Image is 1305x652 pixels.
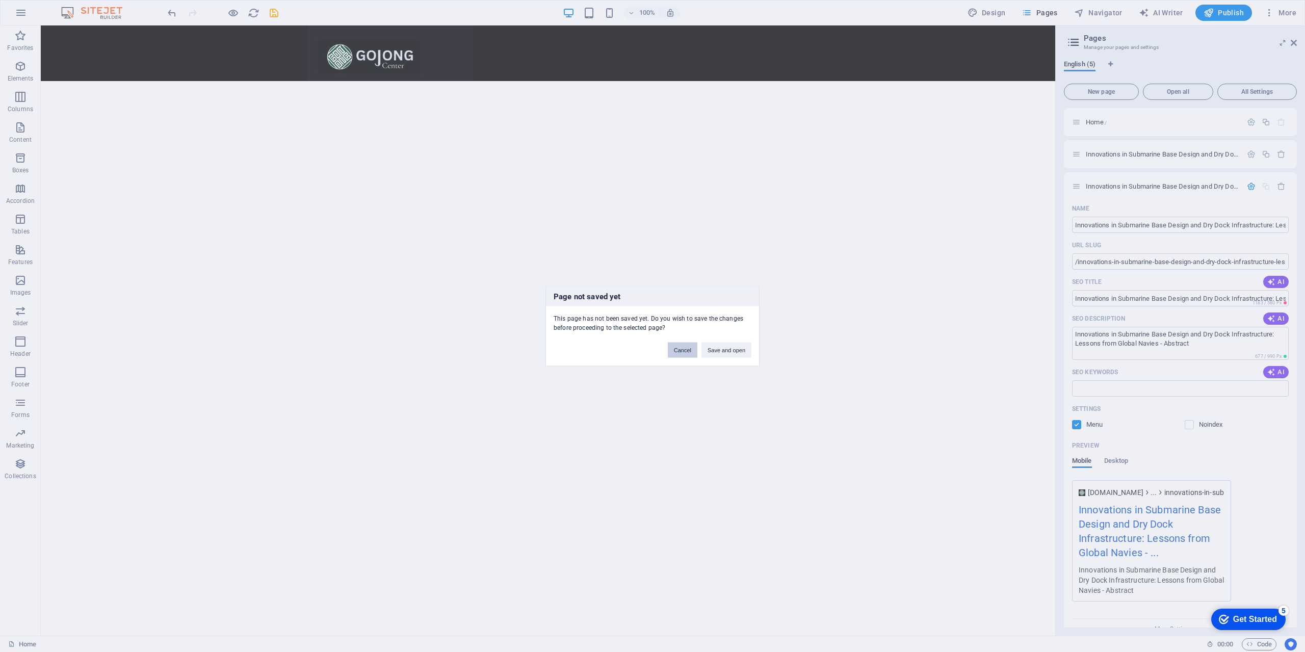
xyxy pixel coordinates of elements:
[8,5,82,27] div: Get Started 5 items remaining, 0% complete
[75,2,85,12] div: 5
[546,286,759,306] h3: Page not saved yet
[701,342,751,357] button: Save and open
[30,11,73,20] div: Get Started
[546,306,759,332] div: This page has not been saved yet. Do you wish to save the changes before proceeding to the select...
[668,342,697,357] button: Cancel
